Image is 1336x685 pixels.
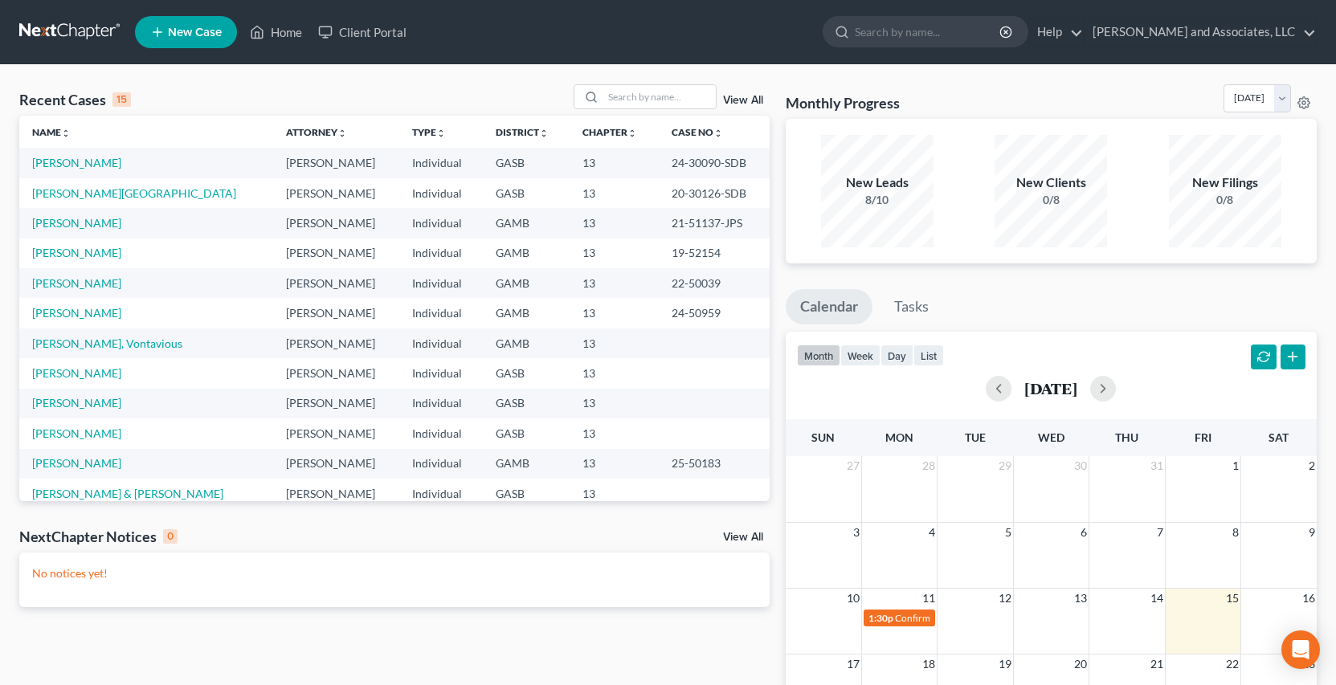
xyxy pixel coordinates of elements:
[1224,654,1240,674] span: 22
[1169,173,1281,192] div: New Filings
[786,93,900,112] h3: Monthly Progress
[1149,654,1165,674] span: 21
[32,126,71,138] a: Nameunfold_more
[399,268,483,298] td: Individual
[399,208,483,238] td: Individual
[483,208,570,238] td: GAMB
[483,239,570,268] td: GAMB
[570,239,658,268] td: 13
[399,298,483,328] td: Individual
[32,565,757,581] p: No notices yet!
[496,126,549,138] a: Districtunfold_more
[570,328,658,358] td: 13
[273,239,400,268] td: [PERSON_NAME]
[855,17,1002,47] input: Search by name...
[997,654,1013,674] span: 19
[570,208,658,238] td: 13
[32,276,121,290] a: [PERSON_NAME]
[570,389,658,418] td: 13
[713,128,723,138] i: unfold_more
[1155,523,1165,542] span: 7
[19,527,178,546] div: NextChapter Notices
[659,298,770,328] td: 24-50959
[845,654,861,674] span: 17
[399,358,483,388] td: Individual
[483,298,570,328] td: GAMB
[1072,456,1089,475] span: 30
[1301,589,1317,608] span: 16
[659,178,770,208] td: 20-30126-SDB
[1029,18,1083,47] a: Help
[273,208,400,238] td: [PERSON_NAME]
[1072,589,1089,608] span: 13
[659,268,770,298] td: 22-50039
[921,456,937,475] span: 28
[927,523,937,542] span: 4
[1195,430,1211,444] span: Fri
[273,328,400,358] td: [PERSON_NAME]
[19,90,131,109] div: Recent Cases
[32,366,121,380] a: [PERSON_NAME]
[921,654,937,674] span: 18
[659,449,770,479] td: 25-50183
[1281,630,1320,669] div: Open Intercom Messenger
[723,95,763,106] a: View All
[399,239,483,268] td: Individual
[483,479,570,508] td: GASB
[242,18,310,47] a: Home
[273,479,400,508] td: [PERSON_NAME]
[672,126,723,138] a: Case Nounfold_more
[880,289,943,324] a: Tasks
[273,449,400,479] td: [PERSON_NAME]
[997,589,1013,608] span: 12
[273,358,400,388] td: [PERSON_NAME]
[1072,654,1089,674] span: 20
[1149,589,1165,608] span: 14
[570,148,658,177] td: 13
[1115,430,1138,444] span: Thu
[1079,523,1089,542] span: 6
[1269,430,1289,444] span: Sat
[811,430,835,444] span: Sun
[1003,523,1013,542] span: 5
[168,27,222,39] span: New Case
[399,418,483,448] td: Individual
[61,128,71,138] i: unfold_more
[32,186,236,200] a: [PERSON_NAME][GEOGRAPHIC_DATA]
[539,128,549,138] i: unfold_more
[659,208,770,238] td: 21-51137-JPS
[483,328,570,358] td: GAMB
[659,239,770,268] td: 19-52154
[483,268,570,298] td: GAMB
[582,126,637,138] a: Chapterunfold_more
[570,298,658,328] td: 13
[273,178,400,208] td: [PERSON_NAME]
[627,128,637,138] i: unfold_more
[845,589,861,608] span: 10
[1224,589,1240,608] span: 15
[1038,430,1064,444] span: Wed
[723,532,763,543] a: View All
[32,246,121,259] a: [PERSON_NAME]
[659,148,770,177] td: 24-30090-SDB
[337,128,347,138] i: unfold_more
[32,156,121,169] a: [PERSON_NAME]
[1307,523,1317,542] span: 9
[32,396,121,410] a: [PERSON_NAME]
[570,268,658,298] td: 13
[273,389,400,418] td: [PERSON_NAME]
[32,456,121,470] a: [PERSON_NAME]
[483,178,570,208] td: GASB
[399,389,483,418] td: Individual
[852,523,861,542] span: 3
[570,178,658,208] td: 13
[32,426,121,440] a: [PERSON_NAME]
[412,126,446,138] a: Typeunfold_more
[112,92,131,107] div: 15
[797,345,840,366] button: month
[32,336,182,350] a: [PERSON_NAME], Vontavious
[895,612,1065,624] span: Confirmation Date for [PERSON_NAME]
[32,306,121,320] a: [PERSON_NAME]
[868,612,893,624] span: 1:30p
[32,487,223,500] a: [PERSON_NAME] & [PERSON_NAME]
